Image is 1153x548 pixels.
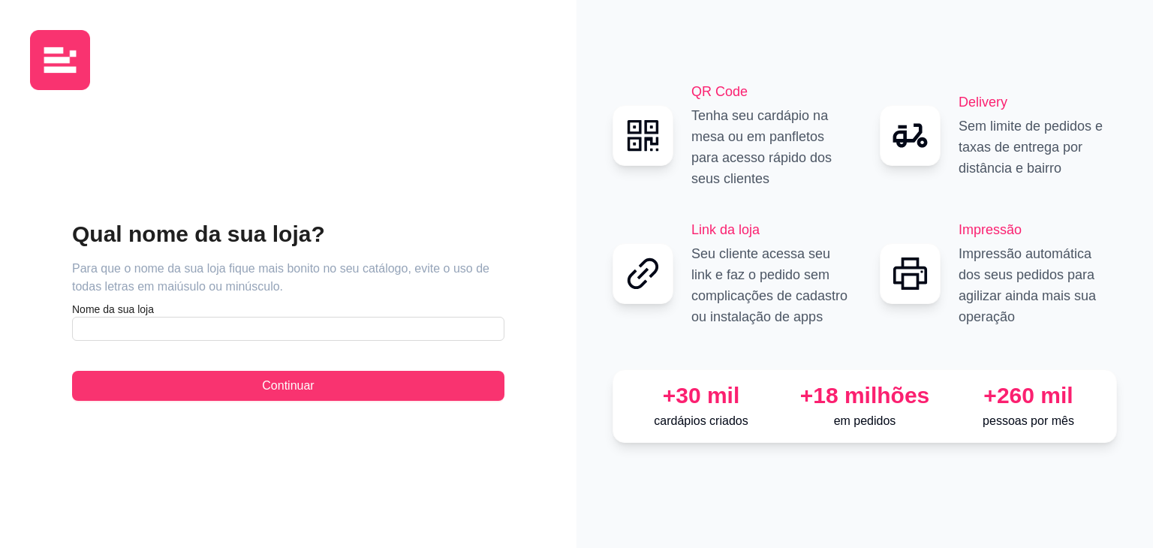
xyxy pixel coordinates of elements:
p: pessoas por mês [953,412,1104,430]
p: cardápios criados [625,412,777,430]
h2: Delivery [959,92,1117,113]
article: Nome da sua loja [72,302,504,317]
div: +30 mil [625,382,777,409]
article: Para que o nome da sua loja fique mais bonito no seu catálogo, evite o uso de todas letras em mai... [72,260,504,296]
h2: Qual nome da sua loja? [72,220,504,248]
p: Sem limite de pedidos e taxas de entrega por distância e bairro [959,116,1117,179]
h2: QR Code [691,81,850,102]
img: logo [30,30,90,90]
p: Tenha seu cardápio na mesa ou em panfletos para acesso rápido dos seus clientes [691,105,850,189]
button: Continuar [72,371,504,401]
h2: Link da loja [691,219,850,240]
h2: Impressão [959,219,1117,240]
p: Seu cliente acessa seu link e faz o pedido sem complicações de cadastro ou instalação de apps [691,243,850,327]
div: +260 mil [953,382,1104,409]
span: Continuar [262,377,314,395]
p: em pedidos [789,412,941,430]
p: Impressão automática dos seus pedidos para agilizar ainda mais sua operação [959,243,1117,327]
div: +18 milhões [789,382,941,409]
